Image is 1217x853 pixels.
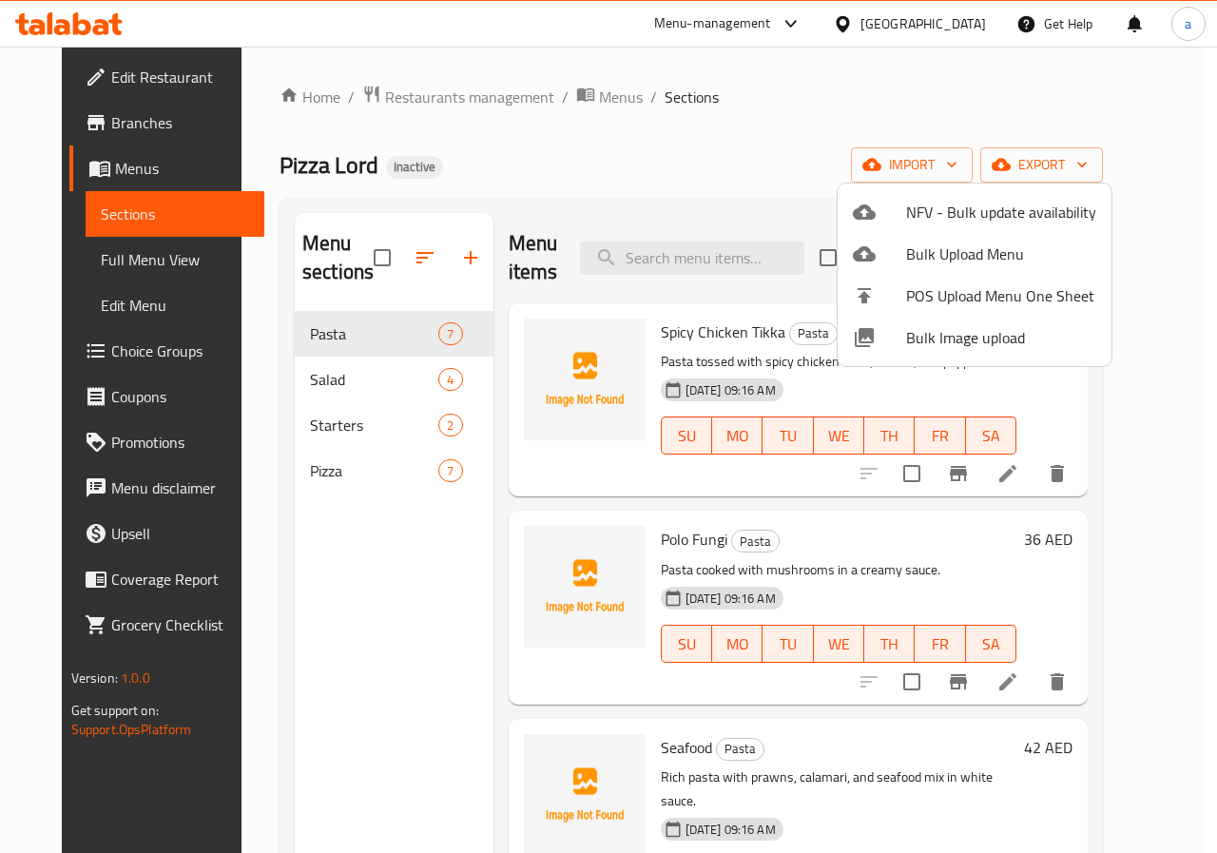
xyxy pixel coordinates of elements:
span: Bulk Upload Menu [906,242,1096,265]
span: POS Upload Menu One Sheet [906,284,1096,307]
li: NFV - Bulk update availability [838,191,1111,233]
span: Bulk Image upload [906,326,1096,349]
li: Upload bulk menu [838,233,1111,275]
li: POS Upload Menu One Sheet [838,275,1111,317]
span: NFV - Bulk update availability [906,201,1096,223]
